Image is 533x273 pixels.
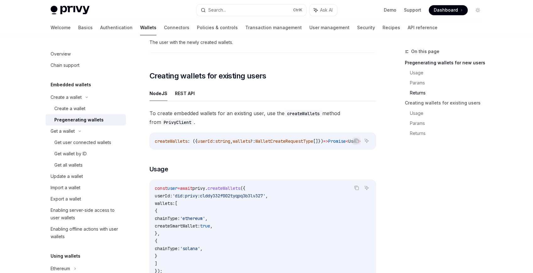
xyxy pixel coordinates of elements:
a: Get all wallets [46,159,126,171]
span: WalletCreateRequestType [255,138,313,144]
span: createSmartWallet: [155,223,200,228]
span: , [200,245,203,251]
a: Get user connected wallets [46,137,126,148]
a: Dashboard [429,5,468,15]
a: Import a wallet [46,182,126,193]
span: 'ethereum' [180,215,205,221]
div: Get wallet by ID [54,150,87,158]
span: User [348,138,358,144]
span: string [215,138,230,144]
span: Ctrl K [293,8,302,13]
span: user [167,185,177,191]
span: => [323,138,328,144]
span: , [265,193,268,198]
span: userId [198,138,213,144]
a: Policies & controls [197,20,238,35]
div: Pregenerating wallets [54,116,104,124]
a: API reference [408,20,438,35]
a: Connectors [164,20,189,35]
a: Params [410,78,488,88]
div: Create a wallet [54,105,85,112]
span: ?: [250,138,255,144]
a: Welcome [51,20,71,35]
div: Enabling offline actions with user wallets [51,225,122,240]
a: Recipes [383,20,400,35]
a: Wallets [140,20,156,35]
button: Copy the contents from the code block [352,184,361,192]
span: privy [193,185,205,191]
a: Authentication [100,20,133,35]
span: Creating wallets for existing users [150,71,266,81]
a: Usage [410,68,488,78]
span: Dashboard [434,7,458,13]
span: const [155,185,167,191]
a: Pregenerating wallets [46,114,126,126]
span: On this page [411,48,439,55]
img: light logo [51,6,90,14]
span: Promise [328,138,346,144]
span: await [180,185,193,191]
span: userId: [155,193,172,198]
a: Support [404,7,421,13]
a: Enabling offline actions with user wallets [46,223,126,242]
span: ] [155,260,157,266]
a: Creating wallets for existing users [405,98,488,108]
span: = [177,185,180,191]
span: To create embedded wallets for an existing user, use the method from . [150,109,376,126]
span: createWallets [208,185,240,191]
span: : ({ [188,138,198,144]
a: Usage [410,108,488,118]
span: . [205,185,208,191]
a: Create a wallet [46,103,126,114]
span: }, [155,230,160,236]
div: Get all wallets [54,161,83,169]
span: chainType: [155,215,180,221]
a: Demo [384,7,396,13]
button: NodeJS [150,86,167,101]
div: Update a wallet [51,173,83,180]
button: Ask AI [309,4,337,16]
span: ({ [240,185,245,191]
span: > [358,138,361,144]
span: 'did:privy:clddy332f002tyqpq3b3lv327' [172,193,265,198]
a: Returns [410,128,488,138]
button: Ask AI [362,136,371,145]
span: : [213,138,215,144]
span: [ [175,200,177,206]
button: Ask AI [362,184,371,192]
a: Overview [46,48,126,60]
div: Get a wallet [51,127,75,135]
div: Search... [208,6,226,14]
span: chainType: [155,245,180,251]
span: Ask AI [320,7,333,13]
div: Export a wallet [51,195,81,203]
a: Params [410,118,488,128]
a: Security [357,20,375,35]
a: Pregenerating wallets for new users [405,58,488,68]
span: , [210,223,213,228]
a: User management [309,20,350,35]
div: Chain support [51,62,79,69]
div: Enabling server-side access to user wallets [51,206,122,222]
span: createWallets [155,138,188,144]
span: } [155,253,157,259]
h5: Embedded wallets [51,81,91,88]
div: Create a wallet [51,94,82,101]
a: Basics [78,20,93,35]
span: []}) [313,138,323,144]
a: Transaction management [245,20,302,35]
code: PrivyClient [161,119,194,126]
a: Enabling server-side access to user wallets [46,205,126,223]
span: Usage [150,164,168,173]
a: Returns [410,88,488,98]
span: { [155,208,157,213]
span: , [205,215,208,221]
span: , [230,138,233,144]
span: wallets: [155,200,175,206]
div: Ethereum [51,265,70,272]
div: Import a wallet [51,184,80,191]
a: Export a wallet [46,193,126,205]
button: Search...CtrlK [196,4,306,16]
a: Update a wallet [46,171,126,182]
h5: Using wallets [51,252,80,260]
